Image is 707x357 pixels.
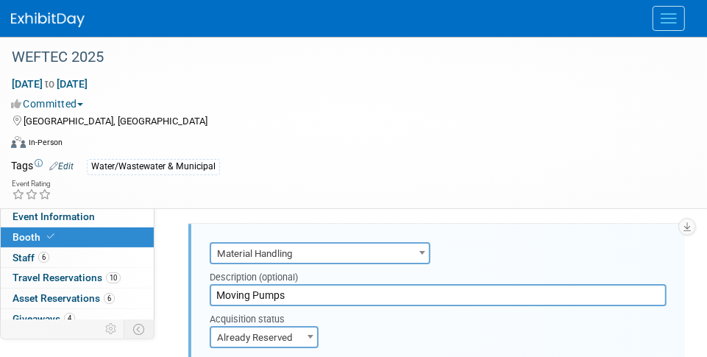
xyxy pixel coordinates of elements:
div: In-Person [28,137,63,148]
span: Material Handling [211,244,429,264]
span: 4 [64,313,75,324]
div: Water/Wastewater & Municipal [87,159,220,174]
button: Committed [11,96,89,111]
div: Event Format [11,134,689,156]
a: Travel Reservations10 [1,268,154,288]
span: Event Information [13,211,95,222]
span: [DATE] [DATE] [11,77,88,91]
div: Acquisition status [210,306,667,326]
button: Menu [653,6,685,31]
div: WEFTEC 2025 [7,44,678,71]
a: Edit [49,161,74,172]
span: [GEOGRAPHIC_DATA], [GEOGRAPHIC_DATA] [24,116,207,127]
span: 6 [104,293,115,304]
span: to [43,78,57,90]
span: Giveaways [13,313,75,325]
a: Booth [1,227,154,247]
span: Already Reserved [210,326,319,348]
a: Asset Reservations6 [1,289,154,308]
span: Booth [13,231,57,243]
div: Description (optional) [210,264,667,284]
img: Format-Inperson.png [11,136,26,148]
span: Material Handling [210,242,430,264]
a: Giveaways4 [1,309,154,329]
i: Booth reservation complete [47,233,54,241]
span: Already Reserved [211,328,317,348]
td: Toggle Event Tabs [124,319,154,339]
a: Event Information [1,207,154,227]
div: Event Rating [12,180,51,188]
td: Personalize Event Tab Strip [99,319,124,339]
span: Asset Reservations [13,292,115,304]
a: Staff6 [1,248,154,268]
span: Travel Reservations [13,272,121,283]
body: Rich Text Area. Press ALT-0 for help. [8,6,438,20]
img: ExhibitDay [11,13,85,27]
span: Staff [13,252,49,264]
td: Tags [11,158,74,175]
span: 10 [106,272,121,283]
span: 6 [38,252,49,263]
